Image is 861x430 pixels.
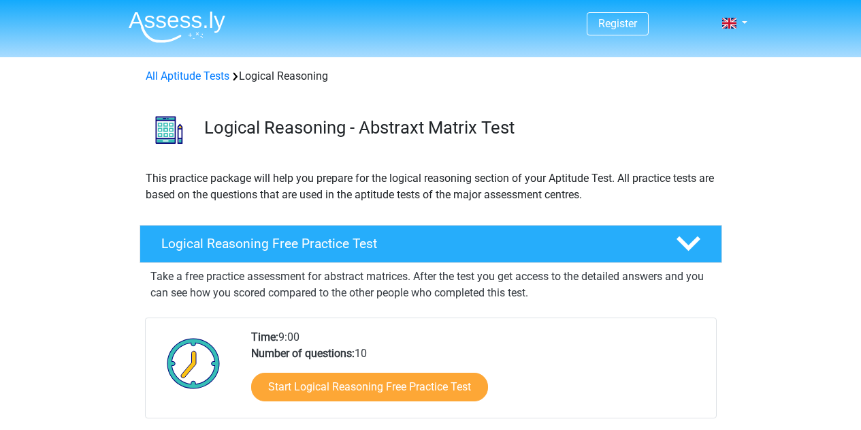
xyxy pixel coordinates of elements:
[146,170,716,203] p: This practice package will help you prepare for the logical reasoning section of your Aptitude Te...
[251,331,278,343] b: Time:
[140,68,721,85] div: Logical Reasoning
[146,70,229,82] a: All Aptitude Tests
[134,225,728,263] a: Logical Reasoning Free Practice Test
[150,268,711,301] p: Take a free practice assessment for abstract matrices. After the test you get access to the detai...
[241,329,715,418] div: 9:00 10
[140,101,198,159] img: logical reasoning
[598,17,637,30] a: Register
[251,373,488,401] a: Start Logical Reasoning Free Practice Test
[159,329,228,397] img: Clock
[161,236,654,251] h4: Logical Reasoning Free Practice Test
[129,11,225,43] img: Assessly
[204,117,711,138] h3: Logical Reasoning - Abstraxt Matrix Test
[251,347,355,360] b: Number of questions:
